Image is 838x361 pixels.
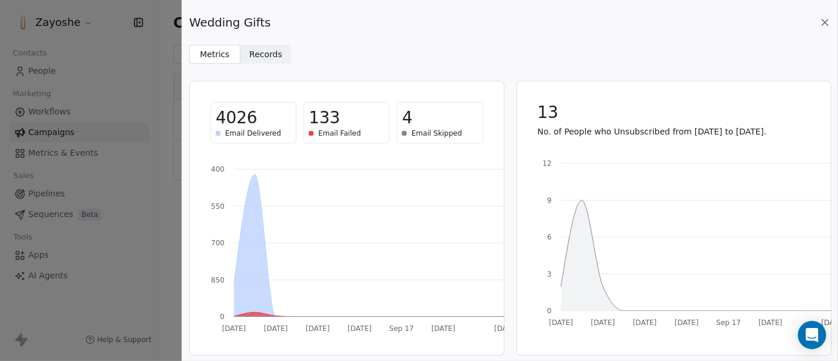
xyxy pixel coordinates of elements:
span: Email Delivered [225,129,281,138]
tspan: 0 [547,307,552,315]
tspan: 1700 [206,239,225,247]
tspan: [DATE] [590,319,615,327]
span: 4 [402,107,413,129]
span: 4026 [216,107,257,129]
tspan: 6 [547,233,552,241]
tspan: 2550 [206,202,225,211]
tspan: [DATE] [348,325,372,333]
div: Open Intercom Messenger [798,321,826,349]
tspan: [DATE] [632,319,656,327]
tspan: 9 [547,196,552,205]
tspan: 12 [542,159,551,168]
tspan: Sep 17 [389,325,414,333]
tspan: [DATE] [431,325,456,333]
tspan: 3400 [206,165,225,173]
span: Email Skipped [411,129,462,138]
tspan: [DATE] [494,325,519,333]
tspan: 3 [547,270,552,278]
tspan: [DATE] [758,319,783,327]
tspan: 0 [220,313,225,321]
tspan: [DATE] [549,319,573,327]
span: Records [249,48,282,61]
p: No. of People who Unsubscribed from [DATE] to [DATE]. [537,126,810,137]
tspan: [DATE] [222,325,246,333]
tspan: [DATE] [674,319,698,327]
tspan: [DATE] [264,325,288,333]
span: Email Failed [318,129,361,138]
tspan: 850 [211,276,225,284]
span: 13 [537,102,558,123]
tspan: Sep 17 [716,319,741,327]
span: Wedding Gifts [189,14,270,31]
span: 133 [309,107,340,129]
tspan: [DATE] [306,325,330,333]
